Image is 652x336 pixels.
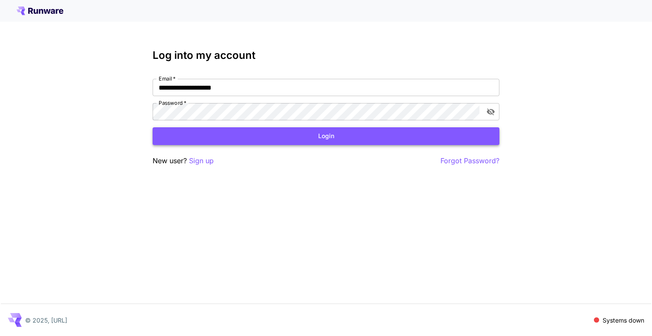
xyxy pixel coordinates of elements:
[153,155,214,166] p: New user?
[189,155,214,166] button: Sign up
[153,127,499,145] button: Login
[25,316,67,325] p: © 2025, [URL]
[159,99,186,107] label: Password
[153,49,499,61] h3: Log into my account
[603,316,644,325] p: Systems down
[440,155,499,166] button: Forgot Password?
[159,75,176,82] label: Email
[483,104,499,120] button: toggle password visibility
